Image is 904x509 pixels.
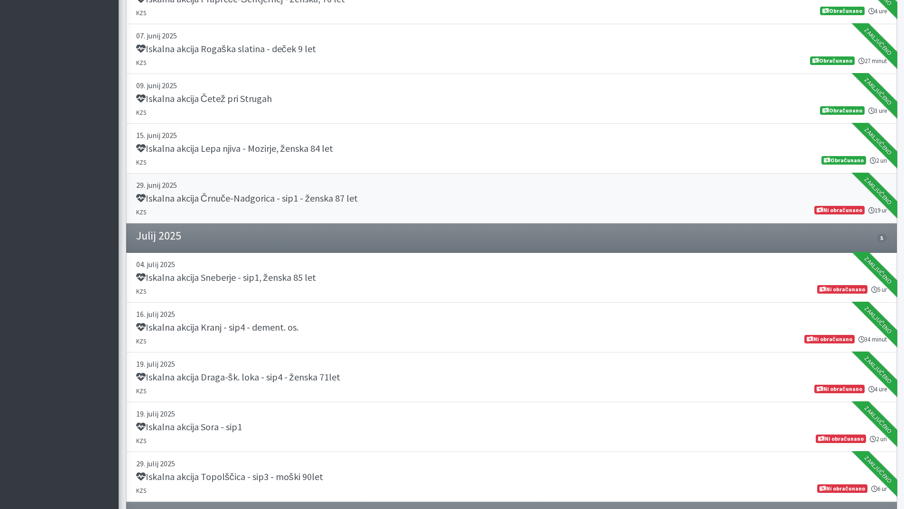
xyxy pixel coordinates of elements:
p: 04. julij 2025 [136,259,887,270]
span: Obračunano [820,7,864,15]
h5: Iskalna akcija Četež pri Strugah [136,93,272,104]
small: KZS [136,9,146,17]
span: Obračunano [820,106,864,115]
small: KZS [136,487,146,494]
h5: Iskalna akcija Rogaška slatina - deček 9 let [136,43,316,55]
small: KZS [136,158,146,166]
p: 09. junij 2025 [136,80,887,91]
span: Ni obračunano [817,484,867,493]
small: KZS [136,287,146,295]
span: Obračunano [810,56,854,65]
span: Ni obračunano [814,385,864,393]
a: 04. julij 2025 Iskalna akcija Sneberje - sip1, ženska 85 let KZS 5 ur Ni obračunano Zaključeno [126,253,897,303]
h5: Iskalna akcija Lepa njiva - Mozirje, ženska 84 let [136,143,333,154]
span: Ni obračunano [804,335,854,343]
p: 15. junij 2025 [136,130,887,141]
p: 29. junij 2025 [136,179,887,191]
small: KZS [136,387,146,395]
p: 19. julij 2025 [136,358,887,370]
a: 29. julij 2025 Iskalna akcija Topolščica - sip3 - moški 90let KZS 6 ur Ni obračunano Zaključeno [126,452,897,502]
small: KZS [136,337,146,345]
h4: Julij 2025 [136,229,181,243]
span: Ni obračunano [814,206,864,214]
span: Obračunano [821,156,866,165]
small: KZS [136,437,146,444]
p: 19. julij 2025 [136,408,887,419]
p: 07. junij 2025 [136,30,887,41]
small: KZS [136,109,146,116]
h5: Iskalna akcija Črnuče-Nadgorica - sip1 - ženska 87 let [136,193,358,204]
a: 15. junij 2025 Iskalna akcija Lepa njiva - Mozirje, ženska 84 let KZS 2 uri Obračunano Zaključeno [126,124,897,174]
h5: Iskalna akcija Sneberje - sip1, ženska 85 let [136,272,316,283]
h5: Iskalna akcija Sora - sip1 [136,421,242,433]
small: KZS [136,59,146,66]
a: 29. junij 2025 Iskalna akcija Črnuče-Nadgorica - sip1 - ženska 87 let KZS 19 ur Ni obračunano Zak... [126,174,897,223]
span: Ni obračunano [816,435,866,443]
a: 19. julij 2025 Iskalna akcija Sora - sip1 KZS 2 uri Ni obračunano Zaključeno [126,402,897,452]
a: 19. julij 2025 Iskalna akcija Draga-šk. loka - sip4 - ženska 71let KZS 4 ure Ni obračunano Zaklju... [126,352,897,402]
h5: Iskalna akcija Draga-šk. loka - sip4 - ženska 71let [136,371,340,383]
a: 09. junij 2025 Iskalna akcija Četež pri Strugah KZS 3 ure Obračunano Zaključeno [126,74,897,124]
p: 29. julij 2025 [136,458,887,469]
a: 07. junij 2025 Iskalna akcija Rogaška slatina - deček 9 let KZS 27 minut Obračunano Zaključeno [126,24,897,74]
h5: Iskalna akcija Topolščica - sip3 - moški 90let [136,471,323,482]
span: Ni obračunano [817,285,867,294]
span: 5 [877,234,886,242]
small: KZS [136,208,146,216]
a: 16. julij 2025 Iskalna akcija Kranj - sip4 - dement. os. KZS 34 minut Ni obračunano Zaključeno [126,303,897,352]
h5: Iskalna akcija Kranj - sip4 - dement. os. [136,322,298,333]
p: 16. julij 2025 [136,308,887,320]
